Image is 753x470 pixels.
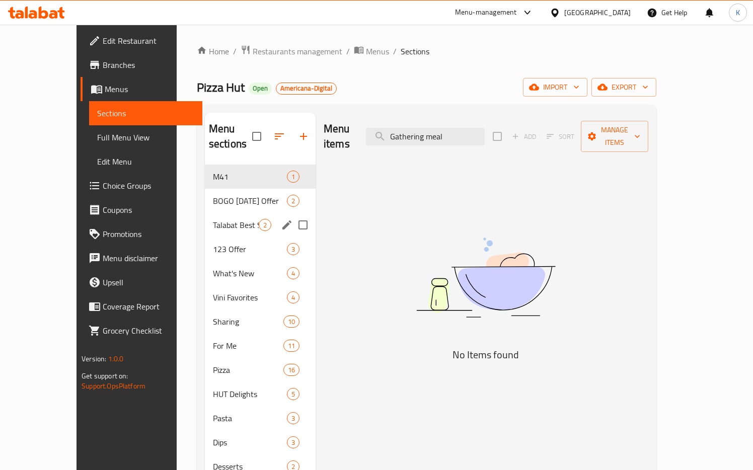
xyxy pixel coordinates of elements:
[213,171,287,183] div: M41
[213,267,287,279] span: What's New
[89,101,202,125] a: Sections
[283,364,299,376] div: items
[81,198,202,222] a: Coupons
[366,128,485,145] input: search
[213,219,259,231] span: Talabat Best Seller - 30% Off
[81,294,202,319] a: Coverage Report
[283,316,299,328] div: items
[287,269,299,278] span: 4
[284,317,299,327] span: 10
[287,172,299,182] span: 1
[523,78,587,97] button: import
[103,252,194,264] span: Menu disclaimer
[591,78,656,97] button: export
[581,121,648,152] button: Manage items
[213,195,287,207] div: BOGO Sunday Offer
[284,365,299,375] span: 16
[103,325,194,337] span: Grocery Checklist
[205,406,316,430] div: Pasta3
[213,364,283,376] span: Pizza
[267,124,291,148] span: Sort sections
[246,126,267,147] span: Select all sections
[81,77,202,101] a: Menus
[205,358,316,382] div: Pizza16
[287,196,299,206] span: 2
[287,414,299,423] span: 3
[197,76,245,99] span: Pizza Hut
[279,217,294,232] button: edit
[213,436,287,448] span: Dips
[324,121,354,151] h2: Menu items
[287,436,299,448] div: items
[213,243,287,255] span: 123 Offer
[287,412,299,424] div: items
[108,352,124,365] span: 1.0.0
[205,334,316,358] div: For Me11
[360,211,612,344] img: dish.svg
[103,300,194,312] span: Coverage Report
[233,45,237,57] li: /
[89,149,202,174] a: Edit Menu
[209,121,252,151] h2: Menu sections
[205,430,316,454] div: Dips3
[283,340,299,352] div: items
[287,171,299,183] div: items
[564,7,631,18] div: [GEOGRAPHIC_DATA]
[81,222,202,246] a: Promotions
[213,291,287,303] span: Vini Favorites
[287,267,299,279] div: items
[249,84,272,93] span: Open
[205,213,316,237] div: Talabat Best Seller - 30% Off2edit
[103,180,194,192] span: Choice Groups
[205,382,316,406] div: HUT Delights5
[360,347,612,363] h5: No Items found
[205,189,316,213] div: BOGO [DATE] Offer2
[259,220,271,230] span: 2
[97,131,194,143] span: Full Menu View
[287,438,299,447] span: 3
[276,84,336,93] span: Americana-Digital
[354,45,389,58] a: Menus
[205,285,316,309] div: Vini Favorites4
[249,83,272,95] div: Open
[284,341,299,351] span: 11
[508,129,540,144] span: Add item
[287,291,299,303] div: items
[82,379,145,393] a: Support.OpsPlatform
[736,7,740,18] span: K
[82,352,106,365] span: Version:
[205,237,316,261] div: 123 Offer3
[455,7,517,19] div: Menu-management
[81,270,202,294] a: Upsell
[213,195,287,207] span: BOGO [DATE] Offer
[213,340,283,352] span: For Me
[81,319,202,343] a: Grocery Checklist
[97,107,194,119] span: Sections
[287,389,299,399] span: 5
[531,81,579,94] span: import
[103,228,194,240] span: Promotions
[287,195,299,207] div: items
[213,412,287,424] span: Pasta
[89,125,202,149] a: Full Menu View
[81,174,202,198] a: Choice Groups
[213,388,287,400] div: HUT Delights
[103,276,194,288] span: Upsell
[253,45,342,57] span: Restaurants management
[103,59,194,71] span: Branches
[213,316,283,328] span: Sharing
[81,29,202,53] a: Edit Restaurant
[81,53,202,77] a: Branches
[401,45,429,57] span: Sections
[287,245,299,254] span: 3
[599,81,648,94] span: export
[97,155,194,168] span: Edit Menu
[103,35,194,47] span: Edit Restaurant
[197,45,656,58] nav: breadcrumb
[197,45,229,57] a: Home
[205,309,316,334] div: Sharing10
